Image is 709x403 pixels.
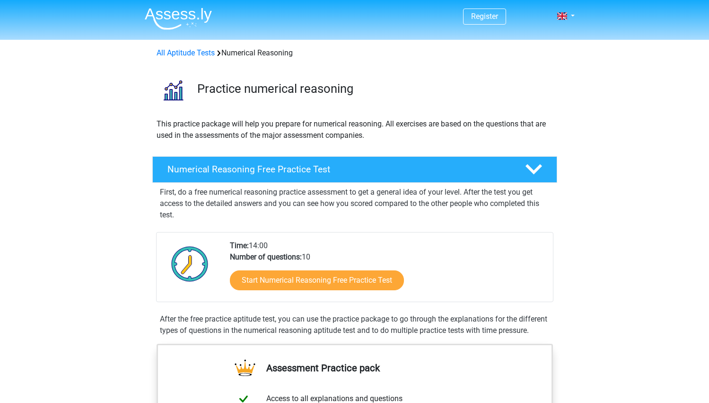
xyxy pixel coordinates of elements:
[153,70,193,110] img: numerical reasoning
[167,164,510,175] h4: Numerical Reasoning Free Practice Test
[145,8,212,30] img: Assessly
[157,118,553,141] p: This practice package will help you prepare for numerical reasoning. All exercises are based on t...
[156,313,553,336] div: After the free practice aptitude test, you can use the practice package to go through the explana...
[160,187,550,221] p: First, do a free numerical reasoning practice assessment to get a general idea of your level. Aft...
[157,48,215,57] a: All Aptitude Tests
[197,81,550,96] h3: Practice numerical reasoning
[471,12,498,21] a: Register
[230,270,404,290] a: Start Numerical Reasoning Free Practice Test
[149,156,561,183] a: Numerical Reasoning Free Practice Test
[153,47,557,59] div: Numerical Reasoning
[223,240,552,302] div: 14:00 10
[230,241,249,250] b: Time:
[166,240,214,287] img: Clock
[230,252,302,261] b: Number of questions:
